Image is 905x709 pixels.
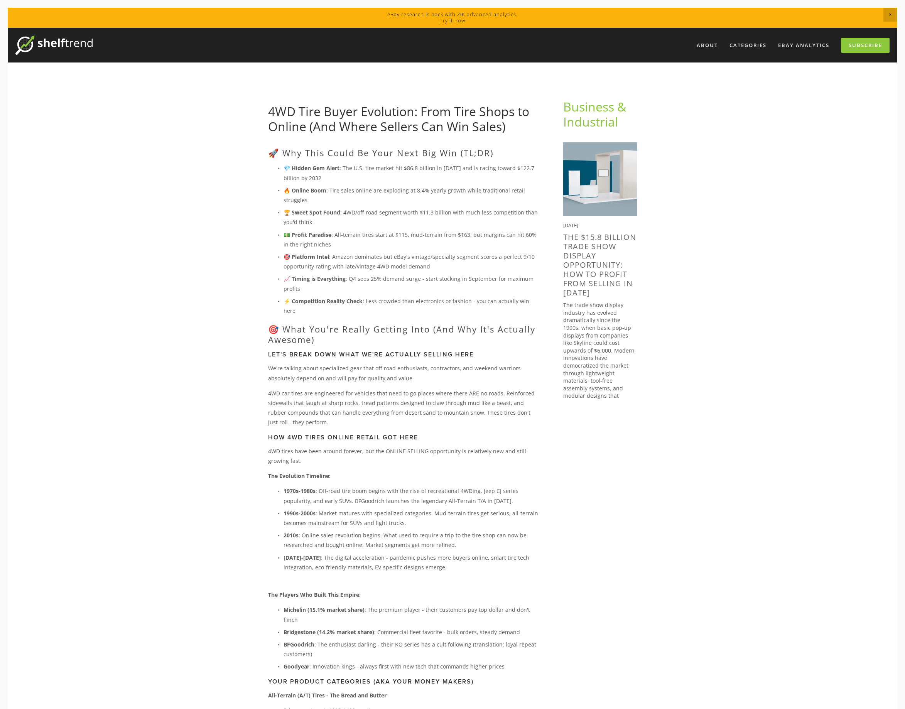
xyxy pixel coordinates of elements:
[284,209,340,216] strong: 🏆 Sweet Spot Found
[284,606,365,613] strong: Michelin (15.1% market share)
[284,553,539,572] p: : The digital acceleration - pandemic pushes more buyers online, smart tire tech integration, eco...
[563,142,637,216] img: The $15.8 Billion Trade Show Display Opportunity: How to Profit from selling in 2025
[284,297,363,305] strong: ⚡ Competition Reality Check
[724,39,772,52] div: Categories
[284,231,331,238] strong: 💵 Profit Paradise
[284,164,339,172] strong: 💎 Hidden Gem Alert
[563,98,629,130] a: Business & Industrial
[563,301,637,415] p: The trade show display industry has evolved dramatically since the 1990s, when basic pop-up displ...
[284,508,539,528] p: : Market matures with specialized categories. Mud-terrain tires get serious, all-terrain becomes ...
[563,232,636,298] a: The $15.8 Billion Trade Show Display Opportunity: How to Profit from selling in [DATE]
[268,388,539,427] p: 4WD car tires are engineered for vehicles that need to go places where there ARE no roads. Reinfo...
[268,324,539,344] h2: 🎯 What You're Really Getting Into (And Why It's Actually Awesome)
[268,103,529,134] a: 4WD Tire Buyer Evolution: From Tire Shops to Online (And Where Sellers Can Win Sales)
[284,274,539,293] p: : Q4 sees 25% demand surge - start stocking in September for maximum profits
[15,35,93,55] img: ShelfTrend
[284,187,326,194] strong: 🔥 Online Boom
[284,163,539,182] p: : The U.S. tire market hit $86.8 billion in [DATE] and is racing toward $122.7 billion by 2032
[284,487,316,495] strong: 1970s-1980s
[284,486,539,505] p: : Off-road tire boom begins with the rise of recreational 4WDing, Jeep CJ series popularity, and ...
[284,296,539,316] p: : Less crowded than electronics or fashion - you can actually win here
[268,472,331,479] strong: The Evolution Timeline:
[284,532,299,539] strong: 2010s
[268,351,539,358] h3: Let's Break Down What We're Actually Selling Here
[284,554,321,561] strong: [DATE]-[DATE]
[284,186,539,205] p: : Tire sales online are exploding at 8.4% yearly growth while traditional retail struggles
[284,627,539,637] p: : Commercial fleet favorite - bulk orders, steady demand
[841,38,890,53] a: Subscribe
[268,446,539,466] p: 4WD tires have been around forever, but the ONLINE SELLING opportunity is relatively new and stil...
[284,275,346,282] strong: 📈 Timing is Everything
[268,363,539,383] p: We're talking about specialized gear that off-road enthusiasts, contractors, and weekend warriors...
[284,230,539,249] p: : All-terrain tires start at $115, mud-terrain from $163, but margins can hit 60% in the right ni...
[284,208,539,227] p: : 4WD/off-road segment worth $11.3 billion with much less competition than you'd think
[268,434,539,441] h3: How 4WD TIRES ONLINE RETAIL Got Here
[268,678,539,685] h3: Your Product Categories (AKA Your Money Makers)
[284,662,539,671] p: : Innovation kings - always first with new tech that commands higher prices
[284,641,314,648] strong: BFGoodrich
[268,591,361,598] strong: The Players Who Built This Empire:
[440,17,465,24] a: Try it now
[883,8,897,22] span: Close Announcement
[563,222,578,229] time: [DATE]
[268,692,387,699] strong: All-Terrain (A/T) Tires - The Bread and Butter
[284,253,329,260] strong: 🎯 Platform Intel
[284,640,539,659] p: : The enthusiast darling - their KO series has a cult following (translation: loyal repeat custom...
[284,252,539,271] p: : Amazon dominates but eBay's vintage/specialty segment scores a perfect 9/10 opportunity rating ...
[692,39,723,52] a: About
[284,530,539,550] p: : Online sales revolution begins. What used to require a trip to the tire shop can now be researc...
[284,628,374,636] strong: Bridgestone (14.2% market share)
[268,148,539,158] h2: 🚀 Why This Could Be Your Next Big Win (TL;DR)
[773,39,834,52] a: eBay Analytics
[284,510,316,517] strong: 1990s-2000s
[284,663,309,670] strong: Goodyear
[284,605,539,624] p: : The premium player - their customers pay top dollar and don't flinch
